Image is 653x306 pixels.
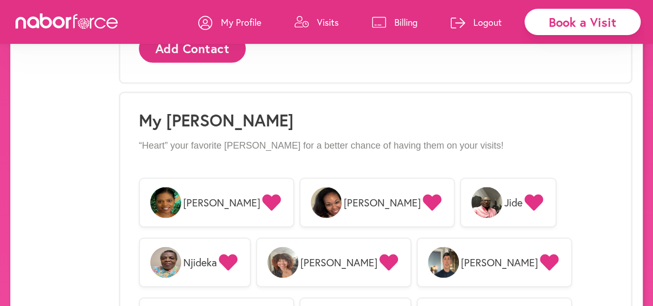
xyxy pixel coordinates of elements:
div: Book a Visit [524,9,641,35]
p: “Heart” your favorite [PERSON_NAME] for a better chance of having them on your visits! [139,140,612,152]
p: Billing [394,16,418,28]
span: [PERSON_NAME] [183,196,260,208]
button: Add Contact [139,34,246,62]
h1: My [PERSON_NAME] [139,110,612,130]
span: [PERSON_NAME] [344,196,421,208]
img: Y74s3TRMWgySASoaxa2w [150,247,181,278]
img: RrZ5n7UBQHqyBFW77Di8 [428,247,459,278]
a: Logout [451,7,502,38]
img: VFvZWeuBTW255Lwmk9jk [471,187,502,218]
p: My Profile [221,16,261,28]
span: Jide [504,196,522,208]
a: Visits [294,7,339,38]
span: [PERSON_NAME] [300,256,377,268]
span: [PERSON_NAME] [461,256,538,268]
p: Logout [473,16,502,28]
a: My Profile [198,7,261,38]
a: Billing [372,7,418,38]
span: Njideka [183,256,217,268]
img: 8DXqsl7yRewYd3BE9IZU [150,187,181,218]
img: 9Ti3LJFVSq6pxG0cKrW7 [311,187,342,218]
p: Visits [317,16,339,28]
img: REQdiEYAT36rAokOIrC1 [267,247,298,278]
